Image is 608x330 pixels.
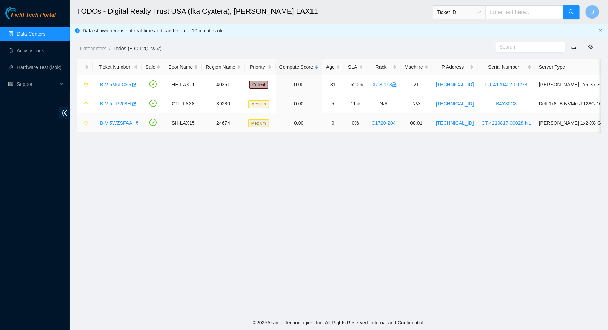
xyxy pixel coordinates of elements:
a: C1720-204 [372,120,396,126]
a: Hardware Test (isok) [17,65,61,70]
td: 39280 [202,94,245,113]
td: 1620% [344,75,367,94]
td: SH-LAX15 [164,113,202,133]
a: Datacenters [80,46,106,51]
span: Critical [249,81,268,89]
td: 0.00 [276,75,322,94]
span: Ticket ID [437,7,481,17]
td: 40351 [202,75,245,94]
a: download [571,44,576,50]
td: 11% [344,94,367,113]
span: D [590,8,594,16]
span: / [109,46,110,51]
td: 21 [401,75,432,94]
td: 81 [322,75,344,94]
a: Activity Logs [17,48,44,53]
td: 0.00 [276,94,322,113]
span: check-circle [149,80,157,88]
a: B4Y30C3 [496,101,517,107]
footer: © 2025 Akamai Technologies, Inc. All Rights Reserved. Internal and Confidential. [70,315,608,330]
a: [TECHNICAL_ID] [436,120,474,126]
a: [TECHNICAL_ID] [436,101,474,107]
a: Data Centers [17,31,45,37]
button: star [80,98,89,109]
span: Medium [248,119,269,127]
a: B-V-5M6LCS6 [100,82,131,87]
td: N/A [367,94,401,113]
button: star [80,117,89,129]
button: close [599,29,603,33]
td: 0 [322,113,344,133]
td: 0% [344,113,367,133]
button: download [566,41,582,52]
td: 0.00 [276,113,322,133]
span: lock [392,82,397,87]
button: star [80,79,89,90]
button: search [563,5,580,19]
input: Enter text here... [485,5,563,19]
span: search [569,9,574,16]
a: Akamai TechnologiesField Tech Portal [5,13,56,22]
a: C618-118lock [371,82,397,87]
span: star [84,101,88,107]
button: D [585,5,599,19]
a: Todos (B-C-12QLVJV) [113,46,161,51]
span: Field Tech Portal [11,12,56,19]
img: Akamai Technologies [5,7,35,19]
input: Search [500,43,556,51]
a: CT-4210817-00028-N1 [482,120,531,126]
td: N/A [401,94,432,113]
span: eye [588,44,593,49]
a: [TECHNICAL_ID] [436,82,474,87]
span: star [84,82,88,88]
td: CTL-LAX8 [164,94,202,113]
a: B-V-5WZSFAA [100,120,132,126]
span: Medium [248,100,269,108]
td: 24674 [202,113,245,133]
td: HH-LAX11 [164,75,202,94]
span: check-circle [149,100,157,107]
td: 5 [322,94,344,113]
span: check-circle [149,119,157,126]
span: Support [17,77,58,91]
span: star [84,120,88,126]
a: CT-4170402-00278 [485,82,528,87]
span: double-left [59,107,70,119]
a: B-V-5UR208H [100,101,131,107]
td: 08:01 [401,113,432,133]
span: read [8,82,13,87]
